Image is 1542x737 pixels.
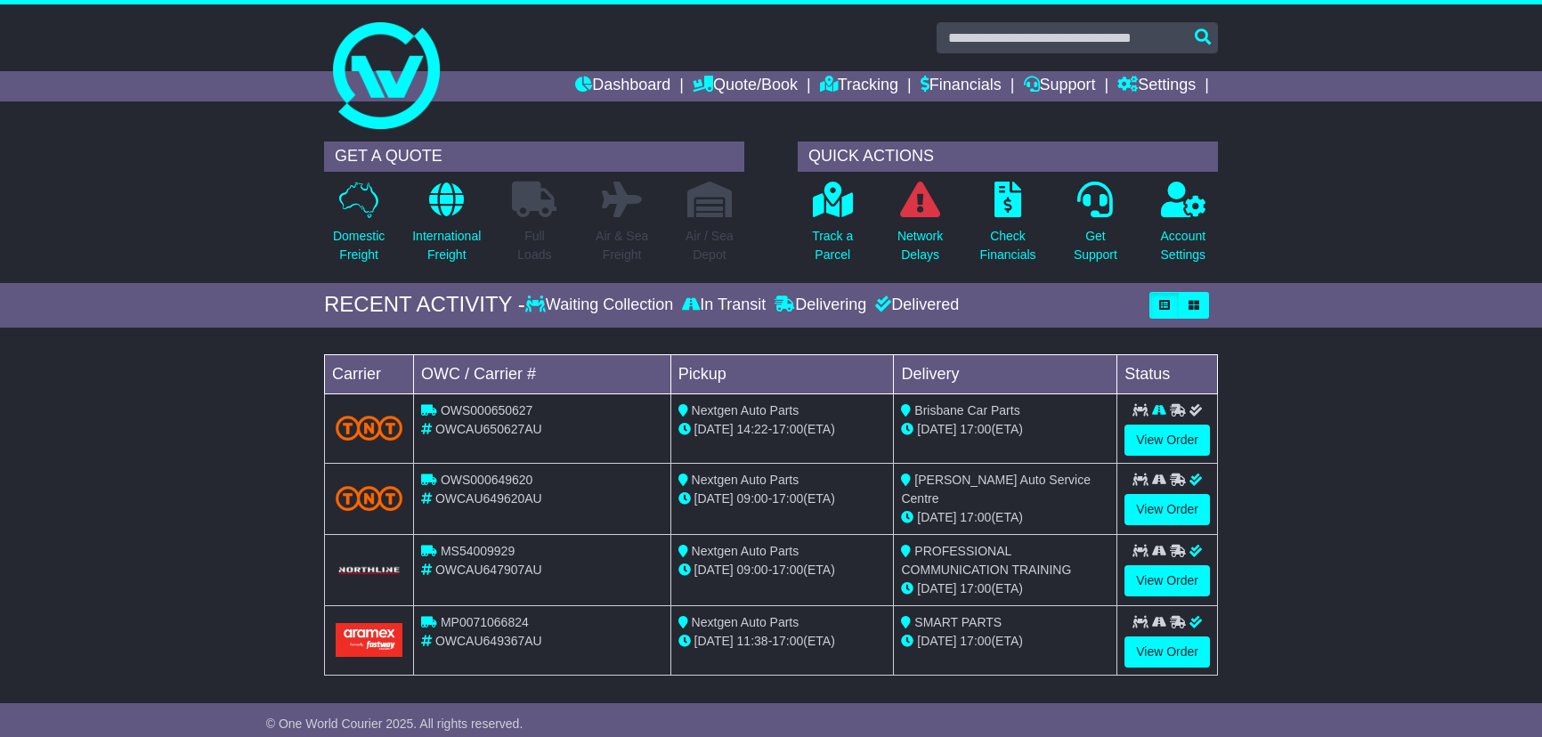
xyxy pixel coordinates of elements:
[435,422,542,436] span: OWCAU650627AU
[871,296,959,315] div: Delivered
[441,473,533,487] span: OWS000649620
[693,71,798,101] a: Quote/Book
[435,634,542,648] span: OWCAU649367AU
[979,181,1037,274] a: CheckFinancials
[960,510,991,524] span: 17:00
[1124,565,1210,596] a: View Order
[692,544,799,558] span: Nextgen Auto Parts
[894,354,1117,393] td: Delivery
[336,623,402,656] img: Aramex.png
[1024,71,1096,101] a: Support
[1117,354,1218,393] td: Status
[772,491,803,506] span: 17:00
[333,227,385,264] p: Domestic Freight
[678,420,887,439] div: - (ETA)
[914,403,1019,417] span: Brisbane Car Parts
[811,181,854,274] a: Track aParcel
[441,615,529,629] span: MP0071066824
[692,403,799,417] span: Nextgen Auto Parts
[411,181,482,274] a: InternationalFreight
[901,473,1091,506] span: [PERSON_NAME] Auto Service Centre
[692,615,799,629] span: Nextgen Auto Parts
[512,227,556,264] p: Full Loads
[980,227,1036,264] p: Check Financials
[1160,181,1207,274] a: AccountSettings
[694,634,734,648] span: [DATE]
[897,227,943,264] p: Network Delays
[917,634,956,648] span: [DATE]
[694,422,734,436] span: [DATE]
[694,563,734,577] span: [DATE]
[737,491,768,506] span: 09:00
[1073,181,1118,274] a: GetSupport
[324,292,525,318] div: RECENT ACTIVITY -
[1074,227,1117,264] p: Get Support
[325,354,414,393] td: Carrier
[897,181,944,274] a: NetworkDelays
[917,581,956,595] span: [DATE]
[678,296,770,315] div: In Transit
[1124,636,1210,668] a: View Order
[336,565,402,576] img: GetCarrierServiceLogo
[914,615,1002,629] span: SMART PARTS
[820,71,898,101] a: Tracking
[332,181,385,274] a: DomesticFreight
[678,561,887,579] div: - (ETA)
[960,422,991,436] span: 17:00
[737,422,768,436] span: 14:22
[1124,425,1210,456] a: View Order
[772,563,803,577] span: 17:00
[812,227,853,264] p: Track a Parcel
[921,71,1002,101] a: Financials
[575,71,670,101] a: Dashboard
[901,420,1109,439] div: (ETA)
[525,296,678,315] div: Waiting Collection
[670,354,894,393] td: Pickup
[1124,494,1210,525] a: View Order
[901,579,1109,598] div: (ETA)
[960,581,991,595] span: 17:00
[917,510,956,524] span: [DATE]
[737,563,768,577] span: 09:00
[960,634,991,648] span: 17:00
[336,416,402,440] img: TNT_Domestic.png
[917,422,956,436] span: [DATE]
[412,227,481,264] p: International Freight
[441,403,533,417] span: OWS000650627
[596,227,648,264] p: Air & Sea Freight
[336,486,402,510] img: TNT_Domestic.png
[266,717,523,731] span: © One World Courier 2025. All rights reserved.
[692,473,799,487] span: Nextgen Auto Parts
[772,634,803,648] span: 17:00
[678,490,887,508] div: - (ETA)
[324,142,744,172] div: GET A QUOTE
[772,422,803,436] span: 17:00
[770,296,871,315] div: Delivering
[798,142,1218,172] div: QUICK ACTIONS
[1117,71,1196,101] a: Settings
[694,491,734,506] span: [DATE]
[1161,227,1206,264] p: Account Settings
[901,544,1071,577] span: PROFESSIONAL COMMUNICATION TRAINING
[435,491,542,506] span: OWCAU649620AU
[737,634,768,648] span: 11:38
[441,544,515,558] span: MS54009929
[686,227,734,264] p: Air / Sea Depot
[901,632,1109,651] div: (ETA)
[435,563,542,577] span: OWCAU647907AU
[414,354,671,393] td: OWC / Carrier #
[678,632,887,651] div: - (ETA)
[901,508,1109,527] div: (ETA)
